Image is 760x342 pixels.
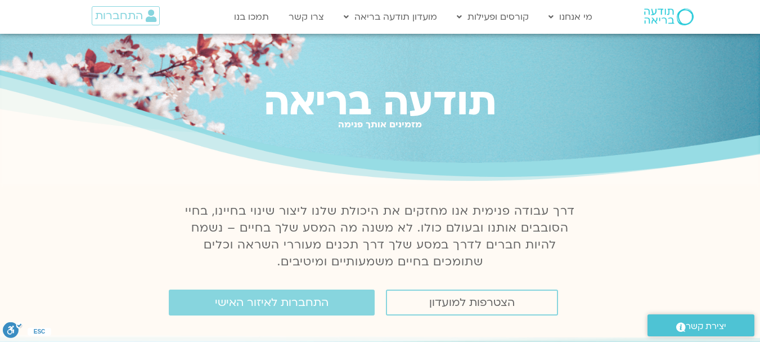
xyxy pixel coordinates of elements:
[95,10,143,22] span: התחברות
[228,6,275,28] a: תמכו בנו
[644,8,694,25] img: תודעה בריאה
[283,6,330,28] a: צרו קשר
[179,203,582,270] p: דרך עבודה פנימית אנו מחזקים את היכולת שלנו ליצור שינוי בחיינו, בחיי הסובבים אותנו ובעולם כולו. לא...
[686,319,726,334] span: יצירת קשר
[215,296,329,309] span: התחברות לאיזור האישי
[647,314,754,336] a: יצירת קשר
[451,6,534,28] a: קורסים ופעילות
[543,6,598,28] a: מי אנחנו
[92,6,160,25] a: התחברות
[386,290,558,316] a: הצטרפות למועדון
[429,296,515,309] span: הצטרפות למועדון
[338,6,443,28] a: מועדון תודעה בריאה
[169,290,375,316] a: התחברות לאיזור האישי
